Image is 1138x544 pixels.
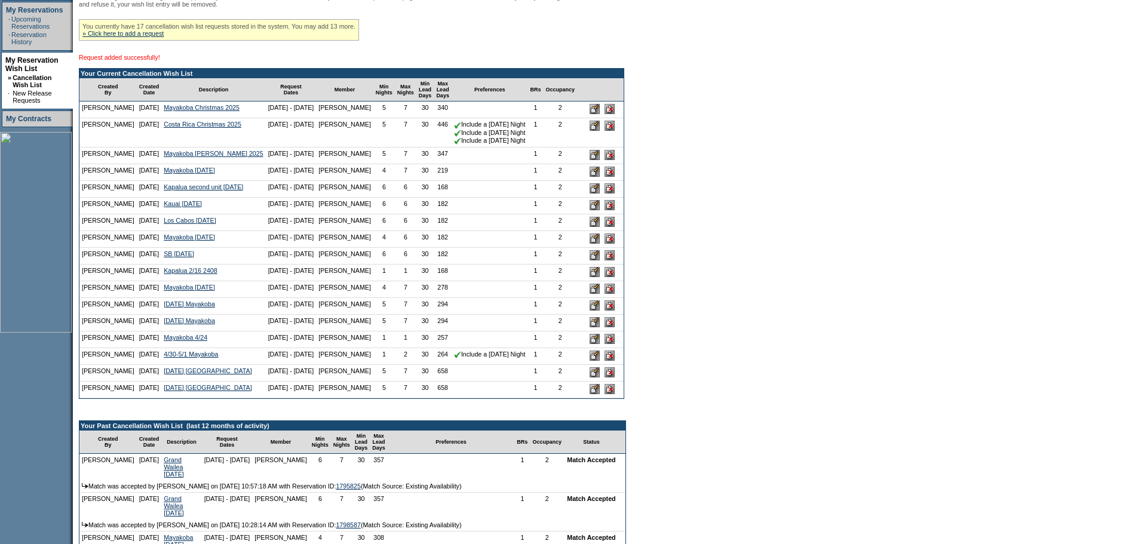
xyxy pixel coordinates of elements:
[544,331,578,348] td: 2
[605,167,615,177] input: Delete this Request
[395,147,416,164] td: 7
[161,78,265,102] td: Description
[454,129,526,136] nobr: Include a [DATE] Night
[137,147,162,164] td: [DATE]
[416,118,434,147] td: 30
[309,454,331,480] td: 6
[395,78,416,102] td: Max Nights
[137,231,162,248] td: [DATE]
[79,54,160,61] span: Request added successfully!
[268,121,314,128] nobr: [DATE] - [DATE]
[373,265,395,281] td: 1
[316,315,373,331] td: [PERSON_NAME]
[137,265,162,281] td: [DATE]
[316,214,373,231] td: [PERSON_NAME]
[395,164,416,181] td: 7
[13,74,51,88] a: Cancellation Wish List
[395,348,416,365] td: 2
[82,30,164,37] a: » Click here to add a request
[268,300,314,308] nobr: [DATE] - [DATE]
[416,265,434,281] td: 30
[137,164,162,181] td: [DATE]
[530,431,564,454] td: Occupancy
[373,348,395,365] td: 1
[564,431,619,454] td: Status
[268,233,314,241] nobr: [DATE] - [DATE]
[454,121,526,128] nobr: Include a [DATE] Night
[79,69,624,78] td: Your Current Cancellation Wish List
[268,250,314,257] nobr: [DATE] - [DATE]
[137,102,162,118] td: [DATE]
[373,331,395,348] td: 1
[137,214,162,231] td: [DATE]
[82,483,88,488] img: arrow.gif
[137,454,162,480] td: [DATE]
[164,284,215,291] a: Mayakoba [DATE]
[395,365,416,382] td: 7
[590,104,600,114] input: Edit this Request
[268,104,314,111] nobr: [DATE] - [DATE]
[434,281,452,298] td: 278
[416,147,434,164] td: 30
[528,164,544,181] td: 1
[373,231,395,248] td: 4
[605,267,615,277] input: Delete this Request
[164,300,215,308] a: [DATE] Mayakoba
[590,183,600,193] input: Edit this Request
[373,248,395,265] td: 6
[268,384,314,391] nobr: [DATE] - [DATE]
[316,118,373,147] td: [PERSON_NAME]
[454,122,461,129] img: chkSmaller.gif
[590,334,600,344] input: Edit this Request
[316,78,373,102] td: Member
[395,298,416,315] td: 7
[79,493,137,519] td: [PERSON_NAME]
[530,454,564,480] td: 2
[416,348,434,365] td: 30
[544,181,578,198] td: 2
[164,121,241,128] a: Costa Rica Christmas 2025
[79,382,137,398] td: [PERSON_NAME]
[137,181,162,198] td: [DATE]
[268,217,314,224] nobr: [DATE] - [DATE]
[164,167,215,174] a: Mayakoba [DATE]
[268,267,314,274] nobr: [DATE] - [DATE]
[137,315,162,331] td: [DATE]
[590,367,600,377] input: Edit this Request
[137,118,162,147] td: [DATE]
[514,493,530,519] td: 1
[544,265,578,281] td: 2
[605,284,615,294] input: Delete this Request
[434,365,452,382] td: 658
[544,164,578,181] td: 2
[434,348,452,365] td: 264
[79,181,137,198] td: [PERSON_NAME]
[434,102,452,118] td: 340
[590,384,600,394] input: Edit this Request
[514,454,530,480] td: 1
[395,181,416,198] td: 6
[352,431,370,454] td: Min Lead Days
[137,198,162,214] td: [DATE]
[544,147,578,164] td: 2
[567,456,615,463] nobr: Match Accepted
[352,454,370,480] td: 30
[434,331,452,348] td: 257
[316,231,373,248] td: [PERSON_NAME]
[528,198,544,214] td: 1
[316,348,373,365] td: [PERSON_NAME]
[416,181,434,198] td: 30
[316,147,373,164] td: [PERSON_NAME]
[416,281,434,298] td: 30
[268,351,314,358] nobr: [DATE] - [DATE]
[373,281,395,298] td: 4
[79,281,137,298] td: [PERSON_NAME]
[373,298,395,315] td: 5
[137,248,162,265] td: [DATE]
[11,16,50,30] a: Upcoming Reservations
[82,522,88,527] img: arrow.gif
[416,248,434,265] td: 30
[590,250,600,260] input: Edit this Request
[137,382,162,398] td: [DATE]
[395,315,416,331] td: 7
